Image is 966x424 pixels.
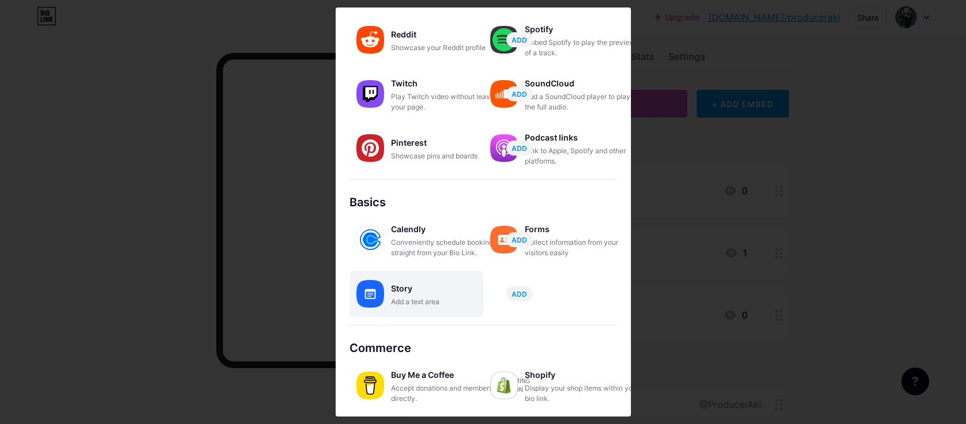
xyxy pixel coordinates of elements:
[391,221,506,237] div: Calendly
[512,235,527,245] span: ADD
[512,89,527,99] span: ADD
[391,92,506,112] div: Play Twitch video without leaving your page.
[506,86,533,101] button: ADD
[391,135,506,151] div: Pinterest
[349,339,617,357] div: Commerce
[391,281,506,297] div: Story
[391,383,506,404] div: Accept donations and memberships directly.
[525,221,640,237] div: Forms
[525,367,640,383] div: Shopify
[391,297,506,307] div: Add a text area
[506,286,533,301] button: ADD
[490,226,518,253] img: forms
[512,143,527,153] span: ADD
[490,26,518,54] img: spotify
[356,372,384,399] img: buymeacoffee
[506,32,533,47] button: ADD
[525,75,640,92] div: SoundCloud
[512,289,527,299] span: ADD
[490,134,518,162] img: podcastlinks
[525,130,640,146] div: Podcast links
[512,35,527,45] span: ADD
[349,194,617,211] div: Basics
[506,141,533,156] button: ADD
[356,280,384,308] img: story
[525,37,640,58] div: Embed Spotify to play the preview of a track.
[506,232,533,247] button: ADD
[356,226,384,253] img: calendly
[490,372,518,399] img: shopify
[391,75,506,92] div: Twitch
[391,26,506,43] div: Reddit
[525,383,640,404] div: Display your shop items within your bio link.
[525,21,640,37] div: Spotify
[356,26,384,54] img: reddit
[391,43,506,53] div: Showcase your Reddit profile
[391,367,506,383] div: Buy Me a Coffee
[525,92,640,112] div: Add a SoundCloud player to play the full audio.
[525,237,640,258] div: Collect information from your visitors easily
[356,134,384,162] img: pinterest
[525,146,640,166] div: Link to Apple, Spotify and other platforms.
[391,151,506,161] div: Showcase pins and boards
[490,80,518,108] img: soundcloud
[356,80,384,108] img: twitch
[391,237,506,258] div: Conveniently schedule bookings straight from your Bio Link.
